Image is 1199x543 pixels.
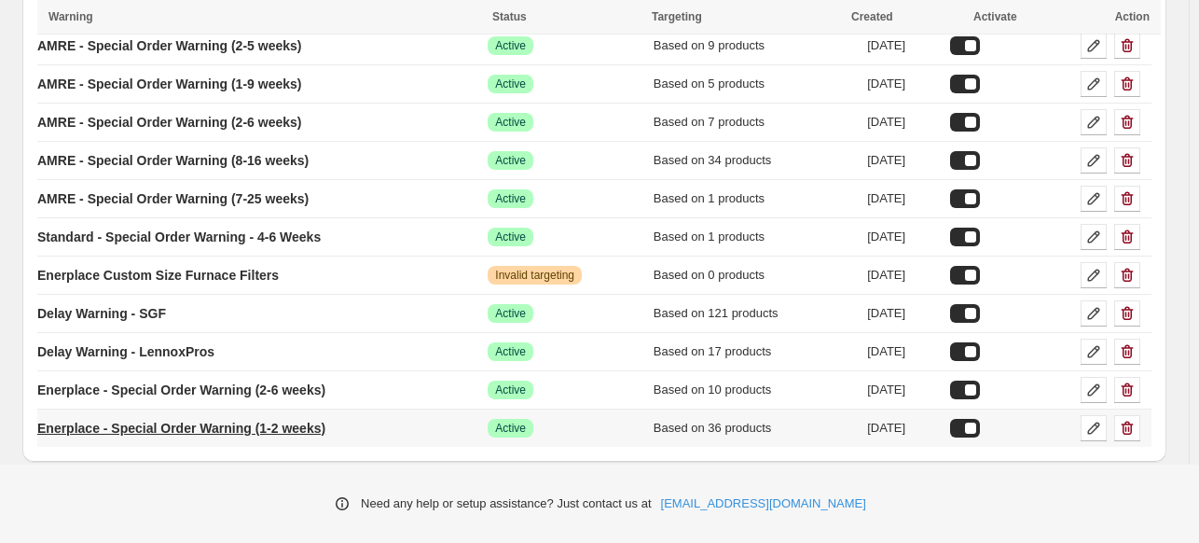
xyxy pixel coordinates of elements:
a: Enerplace - Special Order Warning (2-6 weeks) [37,375,325,405]
div: [DATE] [867,381,939,399]
span: Active [495,383,526,397]
p: Delay Warning - LennoxPros [37,342,214,361]
span: Active [495,115,526,130]
span: Active [495,306,526,321]
span: Status [492,10,527,23]
a: AMRE - Special Order Warning (2-6 weeks) [37,107,301,137]
div: [DATE] [867,342,939,361]
span: Created [851,10,893,23]
p: AMRE - Special Order Warning (8-16 weeks) [37,151,309,170]
p: Standard - Special Order Warning - 4-6 Weeks [37,228,321,246]
div: Based on 34 products [654,151,856,170]
span: Active [495,38,526,53]
span: Active [495,191,526,206]
div: [DATE] [867,228,939,246]
div: [DATE] [867,189,939,208]
div: Based on 0 products [654,266,856,285]
a: AMRE - Special Order Warning (8-16 weeks) [37,146,309,175]
a: Enerplace - Special Order Warning (1-2 weeks) [37,413,325,443]
div: Based on 121 products [654,304,856,323]
span: Active [495,421,526,436]
div: Based on 7 products [654,113,856,132]
span: Activate [973,10,1017,23]
a: Enerplace Custom Size Furnace Filters [37,260,279,290]
a: AMRE - Special Order Warning (7-25 weeks) [37,184,309,214]
div: [DATE] [867,151,939,170]
span: Action [1115,10,1150,23]
span: Targeting [652,10,702,23]
div: Based on 9 products [654,36,856,55]
p: Enerplace Custom Size Furnace Filters [37,266,279,285]
div: Based on 36 products [654,419,856,438]
a: Delay Warning - SGF [37,299,166,328]
div: Based on 10 products [654,381,856,399]
span: Active [495,230,526,244]
a: Standard - Special Order Warning - 4-6 Weeks [37,222,321,252]
p: AMRE - Special Order Warning (1-9 weeks) [37,75,301,93]
p: AMRE - Special Order Warning (7-25 weeks) [37,189,309,208]
span: Active [495,344,526,359]
p: AMRE - Special Order Warning (2-6 weeks) [37,113,301,132]
p: Enerplace - Special Order Warning (2-6 weeks) [37,381,325,399]
p: Enerplace - Special Order Warning (1-2 weeks) [37,419,325,438]
p: AMRE - Special Order Warning (2-5 weeks) [37,36,301,55]
div: Based on 5 products [654,75,856,93]
a: [EMAIL_ADDRESS][DOMAIN_NAME] [661,494,866,513]
div: [DATE] [867,419,939,438]
div: Based on 17 products [654,342,856,361]
div: Based on 1 products [654,189,856,208]
div: Based on 1 products [654,228,856,246]
p: Delay Warning - SGF [37,304,166,323]
a: AMRE - Special Order Warning (2-5 weeks) [37,31,301,61]
span: Warning [48,10,93,23]
a: AMRE - Special Order Warning (1-9 weeks) [37,69,301,99]
span: Invalid targeting [495,268,574,283]
span: Active [495,77,526,91]
div: [DATE] [867,113,939,132]
a: Delay Warning - LennoxPros [37,337,214,367]
div: [DATE] [867,304,939,323]
div: [DATE] [867,75,939,93]
div: [DATE] [867,36,939,55]
span: Active [495,153,526,168]
div: [DATE] [867,266,939,285]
